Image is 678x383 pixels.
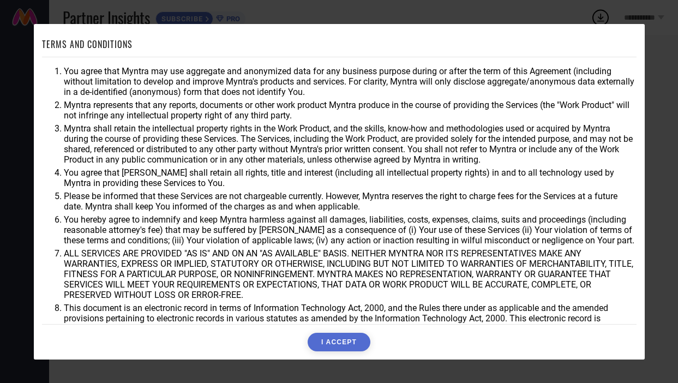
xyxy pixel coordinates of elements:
[64,191,637,212] li: Please be informed that these Services are not chargeable currently. However, Myntra reserves the...
[64,214,637,246] li: You hereby agree to indemnify and keep Myntra harmless against all damages, liabilities, costs, e...
[64,167,637,188] li: You agree that [PERSON_NAME] shall retain all rights, title and interest (including all intellect...
[308,333,370,351] button: I ACCEPT
[64,100,637,121] li: Myntra represents that any reports, documents or other work product Myntra produce in the course ...
[64,66,637,97] li: You agree that Myntra may use aggregate and anonymized data for any business purpose during or af...
[64,303,637,334] li: This document is an electronic record in terms of Information Technology Act, 2000, and the Rules...
[42,38,133,51] h1: TERMS AND CONDITIONS
[64,248,637,300] li: ALL SERVICES ARE PROVIDED "AS IS" AND ON AN "AS AVAILABLE" BASIS. NEITHER MYNTRA NOR ITS REPRESEN...
[64,123,637,165] li: Myntra shall retain the intellectual property rights in the Work Product, and the skills, know-ho...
